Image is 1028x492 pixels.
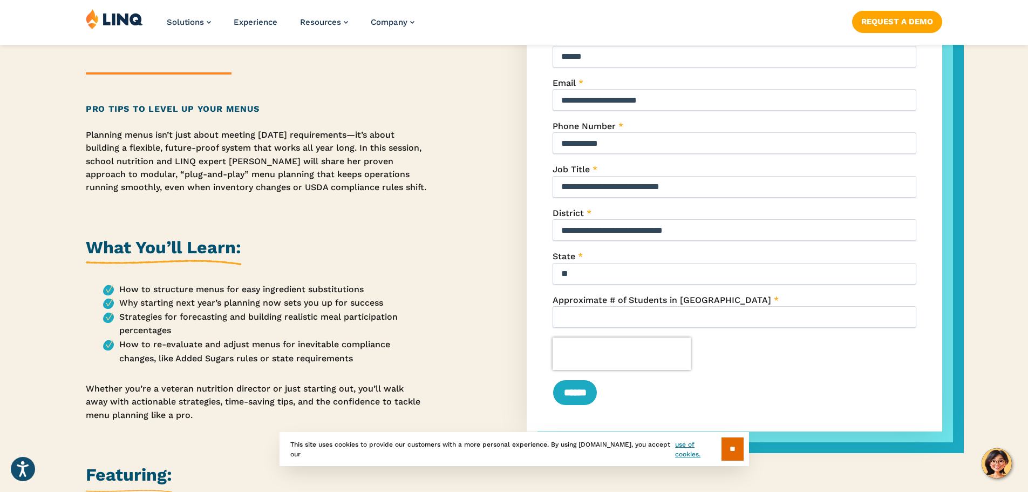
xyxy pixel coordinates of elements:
button: Hello, have a question? Let’s chat. [982,448,1012,478]
h2: What You’ll Learn: [86,235,241,265]
a: Experience [234,17,277,27]
iframe: reCAPTCHA [553,338,691,370]
a: Resources [300,17,348,27]
div: This site uses cookies to provide our customers with a more personal experience. By using [DOMAIN... [280,432,749,466]
span: District [553,208,584,218]
span: Job Title [553,164,590,174]
p: Planning menus isn’t just about meeting [DATE] requirements—it’s about building a flexible, futur... [86,129,428,194]
a: Solutions [167,17,211,27]
p: Whether you’re a veteran nutrition director or just starting out, you’ll walk away with actionabl... [86,382,428,422]
img: LINQ | K‑12 Software [86,9,143,29]
h2: Pro Tips to Level Up Your Menus [86,103,428,116]
nav: Primary Navigation [167,9,414,44]
span: Resources [300,17,341,27]
span: Company [371,17,407,27]
a: use of cookies. [675,440,721,459]
a: Request a Demo [852,11,942,32]
span: Approximate # of Students in [GEOGRAPHIC_DATA] [553,295,771,305]
span: Solutions [167,17,204,27]
span: State [553,251,575,261]
a: Company [371,17,414,27]
span: Phone Number [553,121,616,131]
nav: Button Navigation [852,9,942,32]
span: Email [553,78,576,88]
li: How to structure menus for easy ingredient substitutions [103,282,428,296]
li: Strategies for forecasting and building realistic meal participation percentages [103,310,428,338]
li: How to re-evaluate and adjust menus for inevitable compliance changes, like Added Sugars rules or... [103,338,428,365]
li: Why starting next year’s planning now sets you up for success [103,296,428,310]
